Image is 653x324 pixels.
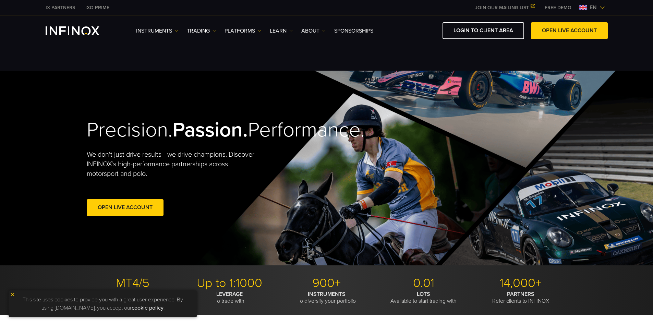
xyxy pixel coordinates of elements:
[301,27,326,35] a: ABOUT
[184,291,276,304] p: To trade with
[87,199,164,216] a: Open Live Account
[87,118,303,143] h2: Precision. Performance.
[507,291,534,298] strong: PARTNERS
[216,291,243,298] strong: LEVERAGE
[12,294,194,314] p: This site uses cookies to provide you with a great user experience. By using [DOMAIN_NAME], you a...
[417,291,430,298] strong: LOTS
[87,150,259,179] p: We don't just drive results—we drive champions. Discover INFINOX’s high-performance partnerships ...
[281,276,373,291] p: 900+
[132,304,164,311] a: cookie policy
[225,27,261,35] a: PLATFORMS
[540,4,577,11] a: INFINOX MENU
[475,276,567,291] p: 14,000+
[184,276,276,291] p: Up to 1:1000
[136,27,178,35] a: Instruments
[531,22,608,39] a: OPEN LIVE ACCOUNT
[270,27,293,35] a: Learn
[378,291,470,304] p: Available to start trading with
[46,26,116,35] a: INFINOX Logo
[470,5,540,11] a: JOIN OUR MAILING LIST
[443,22,524,39] a: LOGIN TO CLIENT AREA
[281,291,373,304] p: To diversify your portfolio
[378,276,470,291] p: 0.01
[40,4,80,11] a: INFINOX
[10,292,15,297] img: yellow close icon
[80,4,114,11] a: INFINOX
[308,291,346,298] strong: INSTRUMENTS
[587,3,600,12] span: en
[172,118,248,142] strong: Passion.
[475,291,567,304] p: Refer clients to INFINOX
[187,27,216,35] a: TRADING
[334,27,373,35] a: SPONSORSHIPS
[87,276,179,291] p: MT4/5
